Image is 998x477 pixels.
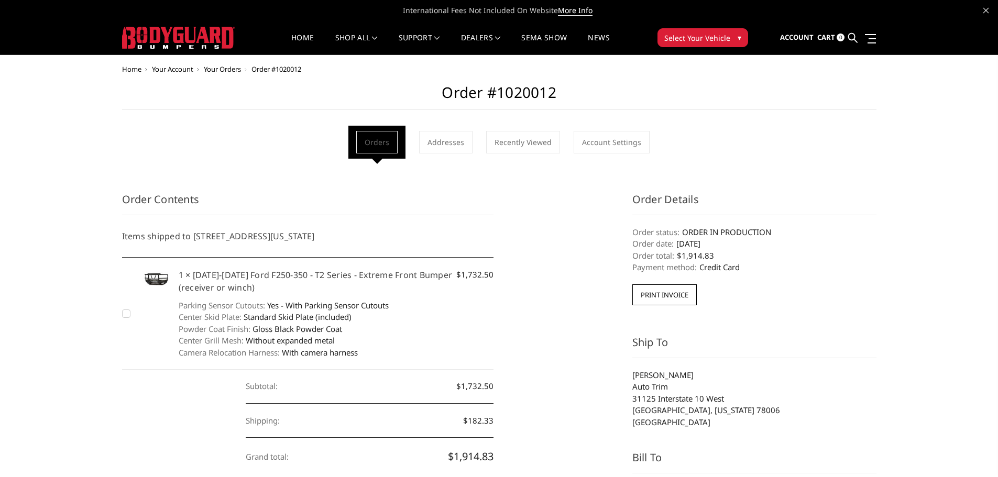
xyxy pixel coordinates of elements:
h3: Bill To [632,450,876,473]
a: Addresses [419,131,473,153]
span: Account [780,32,814,42]
dd: $1,732.50 [246,369,493,404]
dt: Powder Coat Finish: [179,323,250,335]
h3: Order Contents [122,192,494,215]
h2: Order #1020012 [122,84,876,110]
dd: $182.33 [246,404,493,438]
a: Dealers [461,34,501,54]
a: Your Account [152,64,193,74]
dt: Order total: [632,250,674,262]
a: Home [291,34,314,54]
a: Recently Viewed [486,131,560,153]
a: Account [780,24,814,52]
dd: $1,914.83 [632,250,876,262]
a: Account Settings [574,131,650,153]
a: Home [122,64,141,74]
span: $1,732.50 [456,269,493,281]
span: Order #1020012 [251,64,301,74]
span: Select Your Vehicle [664,32,730,43]
dt: Parking Sensor Cutouts: [179,299,265,312]
h3: Ship To [632,335,876,358]
dd: $1,914.83 [246,438,493,475]
li: [GEOGRAPHIC_DATA], [US_STATE] 78006 [632,404,876,416]
dd: [DATE] [632,238,876,250]
span: Cart [817,32,835,42]
li: [GEOGRAPHIC_DATA] [632,416,876,428]
dd: Without expanded metal [179,335,494,347]
dt: Subtotal: [246,369,278,403]
li: 31125 Interstate 10 West [632,393,876,405]
img: BODYGUARD BUMPERS [122,27,235,49]
button: Print Invoice [632,284,697,305]
dd: With camera harness [179,347,494,359]
li: [PERSON_NAME] [632,369,876,381]
dt: Grand total: [246,440,289,474]
dt: Order date: [632,238,674,250]
dd: Yes - With Parking Sensor Cutouts [179,299,494,312]
a: More Info [558,5,593,16]
dt: Center Skid Plate: [179,311,242,323]
h5: 1 × [DATE]-[DATE] Ford F250-350 - T2 Series - Extreme Front Bumper (receiver or winch) [179,269,494,294]
li: Auto Trim [632,381,876,393]
a: shop all [335,34,378,54]
dt: Camera Relocation Harness: [179,347,280,359]
h5: Items shipped to [STREET_ADDRESS][US_STATE] [122,230,494,242]
dt: Payment method: [632,261,697,273]
a: Orders [356,131,398,153]
img: 2023-2026 Ford F250-350 - T2 Series - Extreme Front Bumper (receiver or winch) [137,269,173,289]
dd: Gloss Black Powder Coat [179,323,494,335]
dd: ORDER IN PRODUCTION [632,226,876,238]
dd: Standard Skid Plate (included) [179,311,494,323]
dt: Shipping: [246,404,280,438]
dt: Center Grill Mesh: [179,335,244,347]
dd: Credit Card [632,261,876,273]
a: Your Orders [204,64,241,74]
span: 0 [837,34,845,41]
button: Select Your Vehicle [657,28,748,47]
span: ▾ [738,32,741,43]
h3: Order Details [632,192,876,215]
a: SEMA Show [521,34,567,54]
dt: Order status: [632,226,679,238]
a: News [588,34,609,54]
a: Cart 0 [817,24,845,52]
a: Support [399,34,440,54]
